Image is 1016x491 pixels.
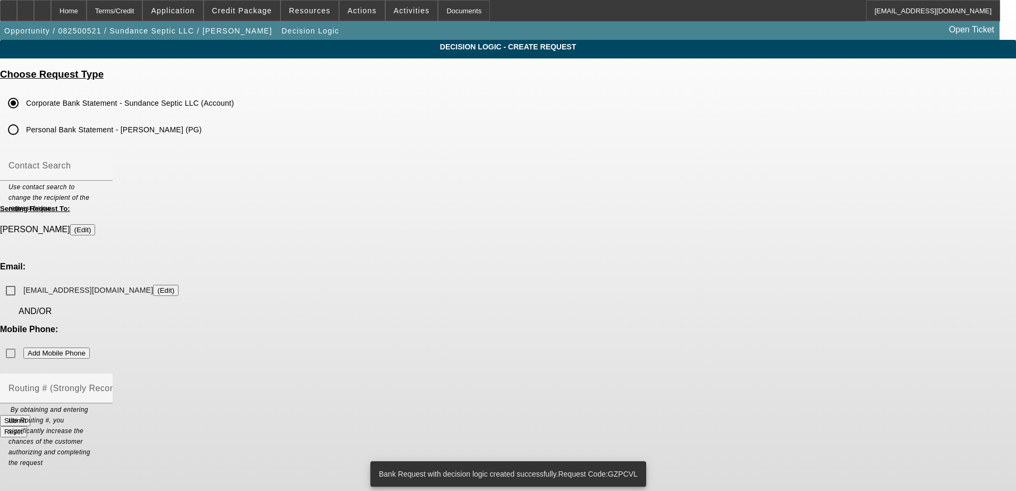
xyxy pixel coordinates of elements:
i: Use contact search to change the recipient of the request below. [9,183,89,212]
label: Corporate Bank Statement - Sundance Septic LLC (Account) [24,98,234,108]
mat-label: Contact Search [9,161,71,170]
i: By obtaining and entering the Routing #, you significantly increase the chances of the customer a... [9,406,90,467]
button: Activities [386,1,438,21]
button: Resources [281,1,338,21]
span: Activities [394,6,430,15]
button: Credit Package [204,1,280,21]
span: Decision Logic [282,27,340,35]
label: Personal Bank Statement - [PERSON_NAME] (PG) [24,124,202,135]
span: Credit Package [212,6,272,15]
mat-label: Routing # (Strongly Recommended) [9,384,153,393]
button: [EMAIL_ADDRESS][DOMAIN_NAME] [153,285,179,296]
span: Application [151,6,194,15]
button: Decision Logic [279,21,342,40]
button: Actions [340,1,385,21]
span: Actions [348,6,377,15]
span: Resources [289,6,331,15]
a: Open Ticket [945,21,998,39]
div: Bank Request with decision logic created successfully.Request Code:GZPCVL [370,461,642,487]
span: Decision Logic - Create Request [8,43,1008,51]
button: Application [143,1,202,21]
label: [EMAIL_ADDRESS][DOMAIN_NAME] [21,285,179,296]
span: Opportunity / 082500521 / Sundance Septic LLC / [PERSON_NAME] [4,27,272,35]
button: (Edit) [70,224,96,235]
